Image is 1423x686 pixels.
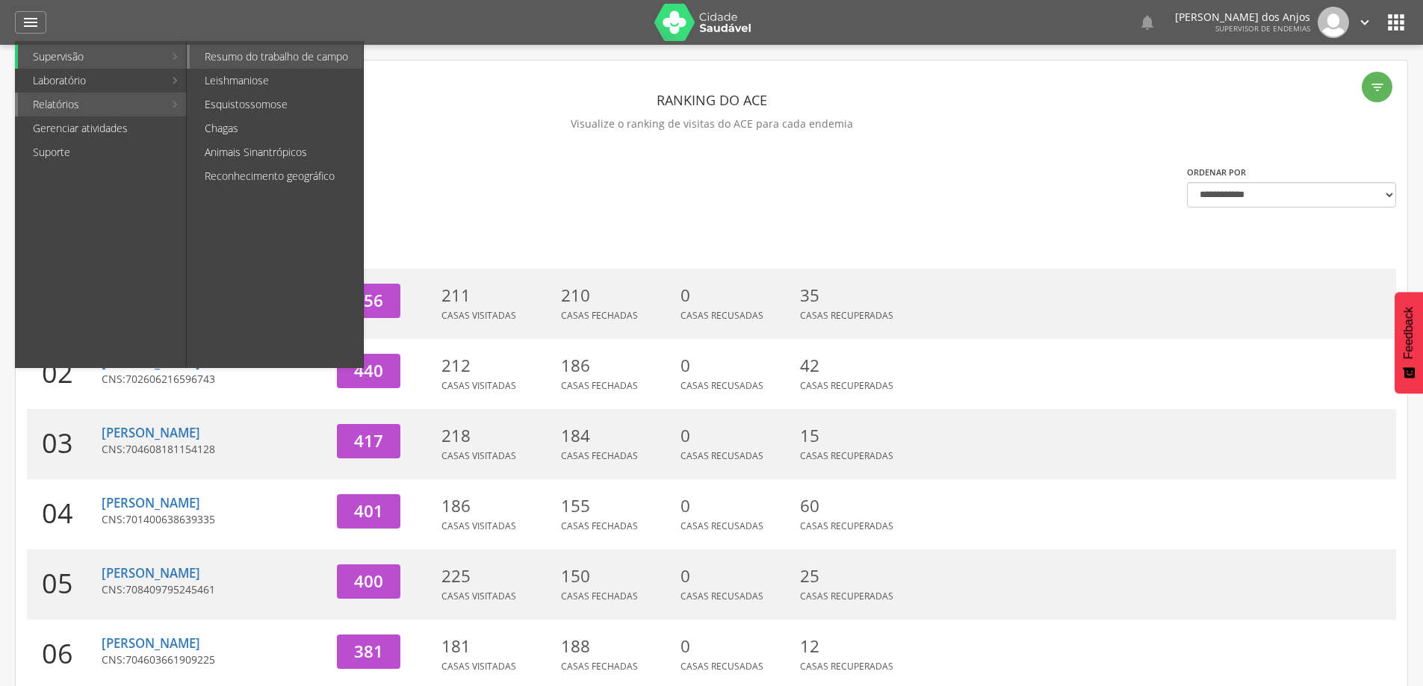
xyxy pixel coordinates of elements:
p: 0 [681,634,793,658]
i:  [1138,13,1156,31]
p: 210 [561,284,673,308]
p: 0 [681,424,793,448]
p: 188 [561,634,673,658]
span: Casas Recuperadas [800,449,893,462]
span: 440 [354,359,383,382]
span: Casas Recusadas [681,379,763,392]
p: 211 [441,284,554,308]
span: Casas Fechadas [561,309,638,322]
p: [PERSON_NAME] dos Anjos [1175,12,1310,22]
p: 12 [800,634,912,658]
a: Supervisão [18,45,164,69]
span: Casas Fechadas [561,590,638,602]
header: Ranking do ACE [27,87,1396,113]
span: Casas Visitadas [441,520,516,532]
span: 702606216596743 [125,372,215,386]
i:  [1384,10,1408,34]
a: Reconhecimento geográfico [190,164,363,188]
p: 181 [441,634,554,658]
p: 0 [681,494,793,518]
div: 02 [27,339,102,409]
p: CNS: [102,582,326,597]
a:  [1357,7,1373,38]
p: CNS: [102,512,326,527]
p: 155 [561,494,673,518]
i:  [1357,14,1373,31]
p: CNS: [102,442,326,457]
span: 708409795245461 [125,582,215,596]
div: 04 [27,479,102,549]
p: CNS: [102,652,326,667]
a: Resumo do trabalho de campo [190,45,363,69]
div: 03 [27,409,102,479]
p: 186 [561,354,673,378]
span: Feedback [1402,307,1416,359]
p: 0 [681,284,793,308]
span: Casas Recuperadas [800,590,893,602]
p: 0 [681,564,793,588]
p: CNS: [102,372,326,387]
a: [PERSON_NAME] [102,494,200,511]
p: 218 [441,424,554,448]
button: Feedback - Mostrar pesquisa [1395,292,1423,393]
p: 0 [681,354,793,378]
a: [PERSON_NAME] [102,634,200,652]
p: 25 [800,564,912,588]
span: Casas Visitadas [441,309,516,322]
p: 35 [800,284,912,308]
p: 225 [441,564,554,588]
span: Supervisor de Endemias [1215,23,1310,34]
a: Chagas [190,116,363,140]
span: Casas Visitadas [441,660,516,673]
span: Casas Visitadas [441,379,516,392]
span: Casas Fechadas [561,449,638,462]
span: Casas Recusadas [681,590,763,602]
p: 42 [800,354,912,378]
p: 212 [441,354,554,378]
span: 401 [354,499,383,523]
a: Laboratório [18,69,164,93]
a:  [1138,7,1156,38]
a: Animais Sinantrópicos [190,140,363,164]
a: Esquistossomose [190,93,363,116]
a: Relatórios [18,93,164,116]
label: Ordenar por [1187,166,1246,178]
p: 150 [561,564,673,588]
span: Casas Fechadas [561,520,638,532]
a:  [15,11,46,34]
div: 05 [27,549,102,620]
span: Casas Fechadas [561,379,638,392]
span: Casas Recusadas [681,309,763,322]
span: Casas Recuperadas [800,309,893,322]
a: Gerenciar atividades [18,116,186,140]
a: Leishmaniose [190,69,363,93]
span: Casas Recuperadas [800,660,893,673]
span: Casas Recusadas [681,449,763,462]
span: Casas Visitadas [441,590,516,602]
a: [PERSON_NAME] [102,424,200,441]
i:  [1370,80,1385,95]
p: Visualize o ranking de visitas do ACE para cada endemia [27,113,1396,134]
p: 15 [800,424,912,448]
span: 381 [354,640,383,663]
span: 417 [354,429,383,452]
span: Casas Recuperadas [800,520,893,532]
span: 456 [354,289,383,312]
span: Casas Recuperadas [800,379,893,392]
span: 701400638639335 [125,512,215,526]
span: Casas Visitadas [441,449,516,462]
span: Casas Recusadas [681,660,763,673]
a: [PERSON_NAME] [102,354,200,371]
a: [PERSON_NAME] [102,564,200,581]
p: 60 [800,494,912,518]
span: 704603661909225 [125,652,215,667]
i:  [22,13,40,31]
span: Casas Fechadas [561,660,638,673]
span: Casas Recusadas [681,520,763,532]
p: 184 [561,424,673,448]
p: 186 [441,494,554,518]
span: 400 [354,570,383,593]
span: 704608181154128 [125,442,215,456]
a: Suporte [18,140,186,164]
